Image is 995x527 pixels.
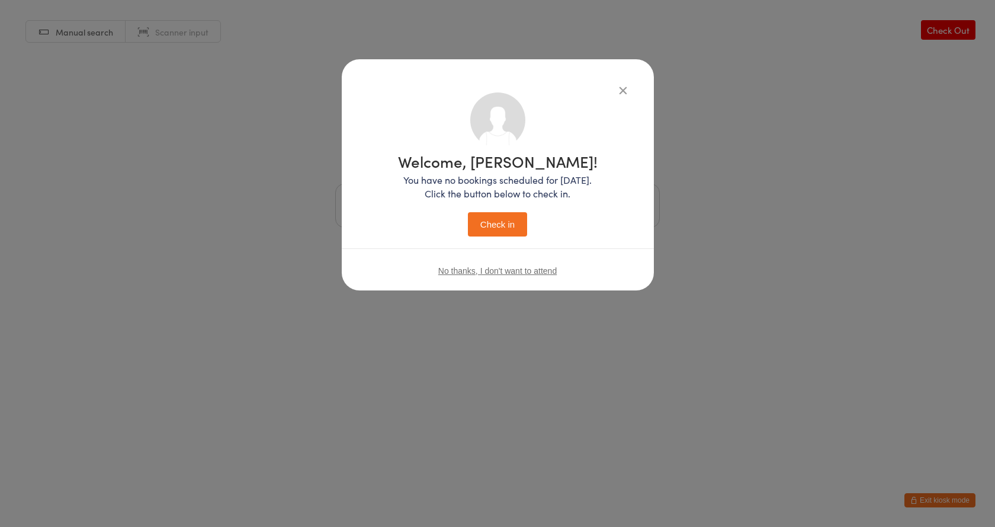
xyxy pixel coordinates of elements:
img: no_photo.png [470,92,525,148]
h1: Welcome, [PERSON_NAME]! [398,154,598,169]
button: Check in [468,212,527,237]
p: You have no bookings scheduled for [DATE]. Click the button below to check in. [398,173,598,200]
button: No thanks, I don't want to attend [438,266,557,276]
